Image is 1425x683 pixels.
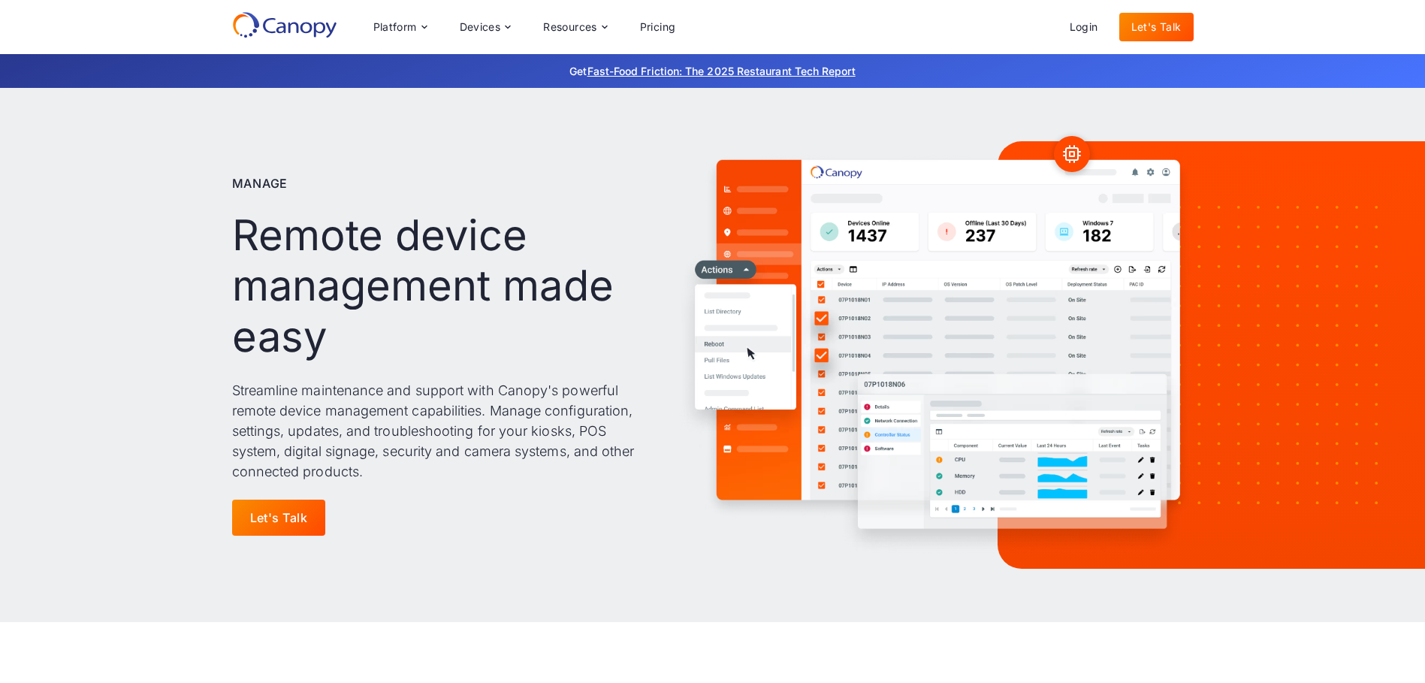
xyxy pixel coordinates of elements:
a: Fast-Food Friction: The 2025 Restaurant Tech Report [587,65,856,77]
div: Platform [361,12,439,42]
div: Resources [531,12,618,42]
a: Let's Talk [1119,13,1194,41]
p: Streamline maintenance and support with Canopy's powerful remote device management capabilities. ... [232,380,646,482]
div: Devices [460,22,501,32]
div: Resources [543,22,597,32]
a: Login [1058,13,1110,41]
a: Pricing [628,13,688,41]
div: Platform [373,22,417,32]
h1: Remote device management made easy [232,210,646,362]
p: Manage [232,174,288,192]
a: Let's Talk [232,500,326,536]
div: Devices [448,12,523,42]
p: Get [345,63,1081,79]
